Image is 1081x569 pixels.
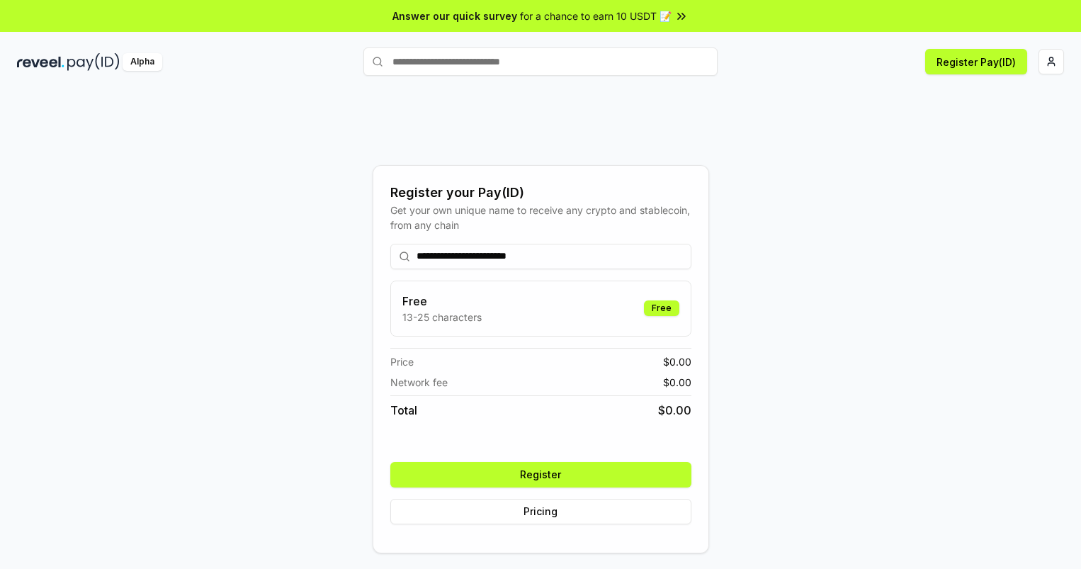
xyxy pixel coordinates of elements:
[663,354,691,369] span: $ 0.00
[390,354,414,369] span: Price
[925,49,1027,74] button: Register Pay(ID)
[390,203,691,232] div: Get your own unique name to receive any crypto and stablecoin, from any chain
[123,53,162,71] div: Alpha
[402,293,482,310] h3: Free
[392,9,517,23] span: Answer our quick survey
[17,53,64,71] img: reveel_dark
[520,9,672,23] span: for a chance to earn 10 USDT 📝
[402,310,482,325] p: 13-25 characters
[390,375,448,390] span: Network fee
[390,402,417,419] span: Total
[663,375,691,390] span: $ 0.00
[390,499,691,524] button: Pricing
[67,53,120,71] img: pay_id
[390,183,691,203] div: Register your Pay(ID)
[644,300,679,316] div: Free
[390,462,691,488] button: Register
[658,402,691,419] span: $ 0.00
